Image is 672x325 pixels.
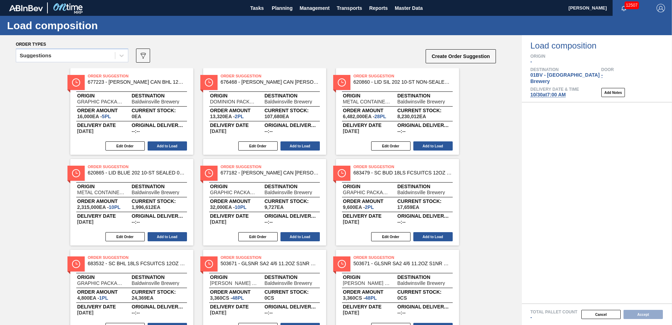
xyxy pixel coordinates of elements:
span: Origin [210,94,265,98]
span: Baldwinsville Brewery [132,190,179,195]
span: Destination [398,275,452,279]
span: 10/30/2025 [77,219,93,224]
span: --:-- [265,310,273,315]
span: OWENS ILLINOIS [343,281,390,286]
span: Order Suggestion [88,72,186,79]
span: 683479 - SC BUD 18LS FCSUITCS 12OZ HULK HANDLE 09 [354,170,452,176]
span: Baldwinsville Brewery [398,281,445,286]
span: Baldwinsville Brewery [265,99,312,104]
span: Current Stock: [132,108,186,113]
span: Order Suggestion [354,254,452,261]
span: Delivery Date [210,305,265,309]
span: Current Stock: [265,108,319,113]
img: status [205,169,213,177]
span: 48,PL [232,295,244,301]
span: 9,600EA-2PL [343,205,374,210]
span: GRAPHIC PACKAGING INTERNATIONA [77,99,125,104]
span: Origin [343,275,398,279]
span: 12507 [625,1,639,9]
span: Order Suggestion [221,254,319,261]
span: ,107,680,EA, [265,114,289,119]
span: 676468 - CARR CAN BUD 12OZ CAN PK 12/12 CAN 0922 [221,79,319,85]
button: Edit Order [238,141,278,151]
span: Delivery Date & Time [530,87,579,91]
span: - [601,72,603,78]
span: 32,000EA-10PL [210,205,247,210]
span: Current Stock: [398,199,452,203]
span: OWENS ILLINOIS [210,281,258,286]
button: Add Notes [601,88,625,97]
span: Current Stock: [398,290,452,294]
span: Original delivery time [265,214,319,218]
span: Origin [343,184,398,189]
span: Destination [530,68,601,72]
span: 3,360CS-48PL [343,295,377,300]
span: Baldwinsville Brewery [398,99,445,104]
span: Order amount [77,199,132,203]
span: Delivery Date [77,305,132,309]
span: Order amount [77,108,132,113]
span: statusOrder Suggestion620860 - LID SIL 202 10-ST NON-SEALED 080 0523 SIOriginMETAL CONTAINER CORP... [336,68,459,155]
span: Delivery Date [77,123,132,127]
span: 10/30/2025 [343,310,359,315]
span: 10/30 at 7:00 AM [530,92,566,97]
span: 677223 - CARR CAN BHL 12OZ OUTDOORS TWNSTK 30/12 [88,79,186,85]
span: Baldwinsville Brewery [398,190,445,195]
span: Order types [16,42,46,47]
h1: Load composition [7,21,132,30]
span: 10/30/2025 [77,129,93,134]
span: 10/30/2025 [77,310,93,315]
img: Logout [657,4,665,12]
span: Destination [132,275,186,279]
span: Delivery Date [343,305,398,309]
span: --:-- [265,129,273,134]
span: 10,PL [109,204,120,210]
img: status [338,78,346,87]
span: Destination [398,184,452,189]
span: Tasks [249,4,265,12]
span: statusOrder Suggestion676468 - [PERSON_NAME] CAN [PERSON_NAME] 12OZ CAN PK 12/12 CAN 0922OriginDO... [203,68,326,155]
span: ,8,230,012,EA, [398,114,426,119]
span: Order amount [343,290,398,294]
span: Current Stock: [265,290,319,294]
span: Baldwinsville Brewery [132,281,179,286]
span: Order Suggestion [88,254,186,261]
span: Current Stock: [398,108,452,113]
span: Order amount [77,290,132,294]
img: status [205,260,213,268]
span: Original delivery time [132,123,186,127]
span: Order Suggestion [221,163,319,170]
span: Origin [530,54,672,58]
span: Order amount [343,108,398,113]
span: Baldwinsville Brewery [132,99,179,104]
span: Origin [77,275,132,279]
span: Destination [265,94,319,98]
span: Original delivery time [398,123,452,127]
span: 503671 - GLSNR SA2 4/6 11.2OZ S1NR BARE BSKT PREP [221,261,319,266]
img: status [338,260,346,268]
span: Order Suggestion [221,72,319,79]
span: DOMINION PACKAGING, INC. [210,99,258,104]
button: Edit Order [105,141,145,151]
span: Order amount [210,290,265,294]
span: 10/30/2025 [343,219,359,224]
span: Management [299,4,330,12]
span: 677182 - CARR CAN BUD 16OZ REVISED CALLOUT CAN PK [221,170,319,176]
span: 28,PL [374,114,386,119]
span: GRAPHIC PACKAGING INTERNATIONA [210,190,258,195]
span: Original delivery time [265,123,319,127]
img: TNhmsLtSVTkK8tSr43FrP2fwEKptu5GPRR3wAAAABJRU5ErkJggg== [9,5,43,11]
span: 4,800EA-1PL [77,295,108,300]
span: Destination [265,184,319,189]
span: ,0,EA, [132,114,141,119]
span: 2,PL [365,204,374,210]
button: Add to Load [280,141,320,151]
span: 16,000EA-5PL [77,114,111,119]
span: 3,360CS-48PL [210,295,244,300]
span: Origin [210,275,265,279]
span: 10/30/2025 [343,129,359,134]
span: Current Stock: [132,290,186,294]
span: statusOrder Suggestion683479 - SC BUD 18LS FCSUITCS 12OZ HULK HANDLE 09OriginGRAPHIC PACKAGING IN... [336,159,459,246]
span: statusOrder Suggestion620865 - LID BLUE 202 10-ST SEALED 0523 BLU DIE MOriginMETAL CONTAINER CORP... [70,159,193,246]
span: Load composition [530,42,672,50]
